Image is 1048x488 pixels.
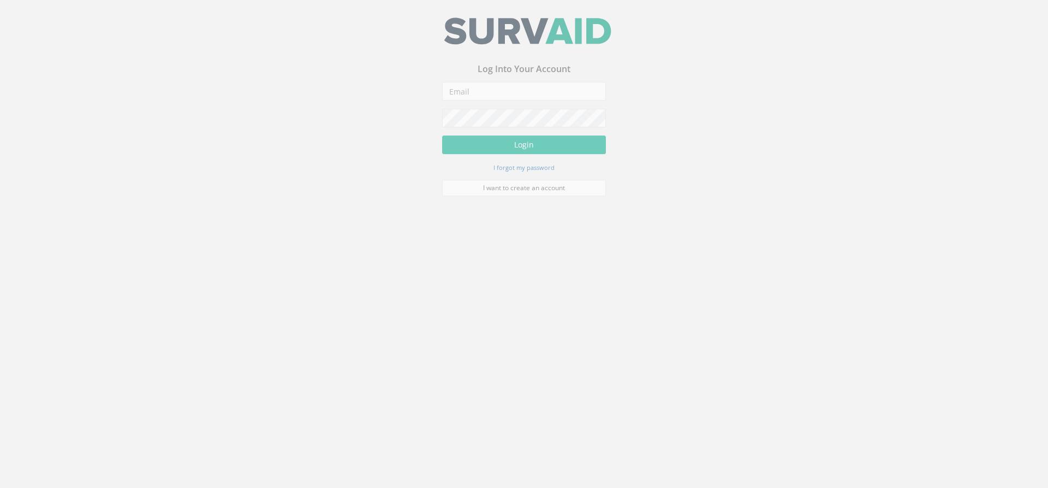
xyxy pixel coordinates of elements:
[442,184,606,201] a: I want to create an account
[442,86,606,105] input: Email
[493,167,555,177] a: I forgot my password
[442,69,606,79] h3: Log Into Your Account
[493,168,555,176] small: I forgot my password
[442,140,606,158] button: Login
